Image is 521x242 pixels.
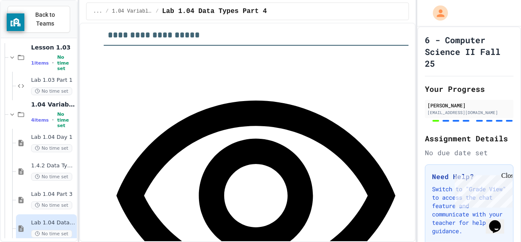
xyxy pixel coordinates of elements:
h2: Your Progress [425,83,513,95]
span: Back to Teams [27,10,63,28]
span: ... [93,8,102,15]
iframe: chat widget [486,208,513,234]
span: No time set [31,230,72,238]
span: No time set [31,173,72,181]
button: privacy banner [7,13,24,31]
span: No time set [31,201,72,209]
span: Lab 1.04 Day 1 [31,134,75,141]
span: 1.4.2 Data Types 2 [31,162,75,169]
h3: Need Help? [432,172,506,182]
span: No time set [57,112,75,128]
div: Chat with us now!Close [3,3,58,53]
span: 1.04 Variables and User Input [31,101,75,108]
iframe: chat widget [451,172,513,208]
span: 1 items [31,60,49,66]
span: No time set [31,144,72,152]
h2: Assignment Details [425,133,513,144]
span: 4 items [31,117,49,123]
span: • [52,60,54,66]
span: / [156,8,159,15]
span: Lesson 1.03 [31,44,75,51]
span: No time set [57,55,75,71]
span: • [52,117,54,123]
span: Lab 1.03 Part 1 [31,77,75,84]
span: Lab 1.04 Part 3 [31,191,75,198]
button: Back to Teams [8,6,70,33]
span: Lab 1.04 Data Types Part 4 [162,6,267,16]
p: Switch to "Grade View" to access the chat feature and communicate with your teacher for help and ... [432,185,506,235]
h1: 6 - Computer Science II Fall 25 [425,34,513,69]
span: No time set [31,87,72,95]
span: 1.04 Variables and User Input [112,8,152,15]
span: / [106,8,109,15]
div: No due date set [425,148,513,158]
div: [EMAIL_ADDRESS][DOMAIN_NAME] [427,109,511,116]
div: My Account [424,3,450,23]
span: Lab 1.04 Data Types Part 4 [31,219,75,226]
div: [PERSON_NAME] [427,101,511,109]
